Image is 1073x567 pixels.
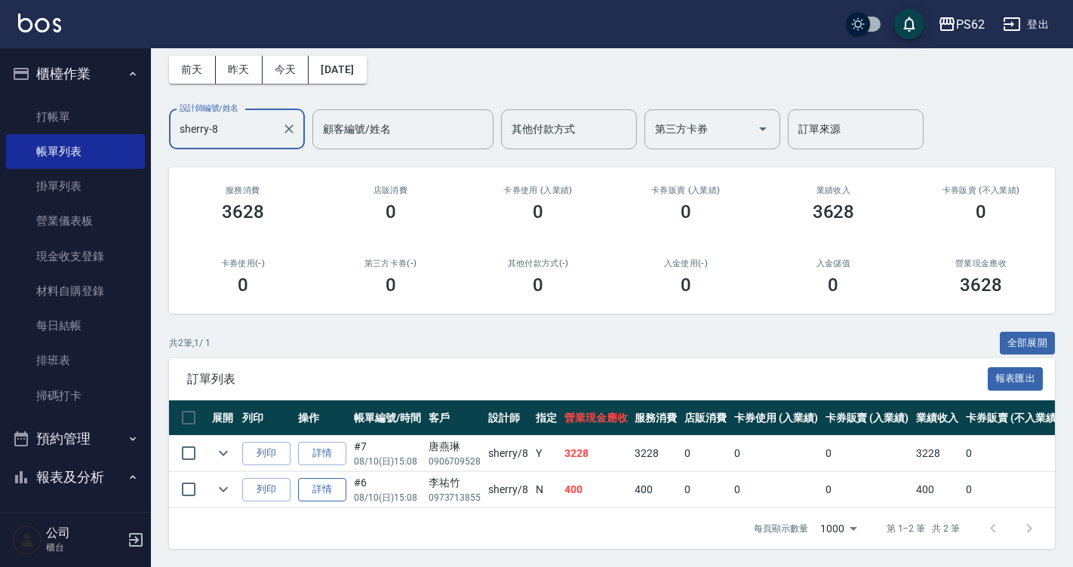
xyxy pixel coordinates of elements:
button: 前天 [169,56,216,84]
h3: 0 [828,274,838,296]
h3: 3628 [222,201,264,222]
a: 報表目錄 [6,503,145,538]
h3: 0 [533,201,543,222]
th: 設計師 [484,400,532,436]
a: 營業儀表板 [6,204,145,238]
a: 材料自購登錄 [6,274,145,308]
img: Person [12,525,42,555]
p: 櫃台 [46,541,123,554]
button: 登出 [997,11,1055,38]
th: 卡券販賣 (不入業績) [962,400,1063,436]
a: 排班表 [6,343,145,378]
button: 報表匯出 [988,367,1044,391]
button: PS62 [932,9,991,40]
th: 帳單編號/時間 [350,400,425,436]
h2: 入金儲值 [778,259,890,268]
th: 展開 [208,400,238,436]
div: 李祐竹 [429,475,481,491]
button: 報表及分析 [6,458,145,497]
a: 詳情 [298,478,346,501]
td: 0 [822,472,913,507]
td: 3228 [561,436,632,471]
div: 唐燕琳 [429,439,481,455]
td: 3228 [631,436,681,471]
p: 每頁顯示數量 [754,522,808,535]
h3: 3628 [813,201,855,222]
h2: 卡券販賣 (入業績) [630,185,742,195]
h2: 第三方卡券(-) [335,259,447,268]
img: Logo [18,14,61,32]
p: 共 2 筆, 1 / 1 [169,336,211,350]
td: #7 [350,436,425,471]
td: 0 [730,472,822,507]
h3: 服務消費 [187,185,299,195]
button: expand row [212,478,235,501]
h5: 公司 [46,526,123,541]
button: Clear [278,118,300,139]
th: 操作 [294,400,350,436]
p: 0973713855 [429,491,481,504]
a: 掛單列表 [6,169,145,204]
h3: 0 [681,201,691,222]
th: 服務消費 [631,400,681,436]
th: 列印 [238,400,294,436]
p: 08/10 (日) 15:08 [354,491,421,504]
td: sherry /8 [484,472,532,507]
label: 設計師編號/姓名 [180,103,238,114]
td: #6 [350,472,425,507]
th: 營業現金應收 [561,400,632,436]
a: 打帳單 [6,100,145,134]
td: 400 [912,472,962,507]
button: expand row [212,442,235,464]
h3: 0 [238,274,248,296]
th: 客戶 [425,400,485,436]
h2: 卡券使用(-) [187,259,299,268]
th: 業績收入 [912,400,962,436]
div: 1000 [814,508,862,549]
button: 全部展開 [1000,332,1056,355]
td: 0 [822,436,913,471]
h3: 0 [681,274,691,296]
h3: 0 [386,274,396,296]
h2: 卡券販賣 (不入業績) [925,185,1037,195]
button: 預約管理 [6,419,145,458]
td: Y [532,436,561,471]
td: 0 [962,472,1063,507]
h3: 0 [976,201,986,222]
button: 今天 [263,56,309,84]
h3: 3628 [960,274,1002,296]
p: 08/10 (日) 15:08 [354,455,421,468]
button: 列印 [242,442,291,465]
th: 卡券販賣 (入業績) [822,400,913,436]
button: [DATE] [309,56,366,84]
th: 指定 [532,400,561,436]
a: 現金收支登錄 [6,239,145,274]
th: 店販消費 [681,400,730,436]
td: sherry /8 [484,436,532,471]
td: 400 [561,472,632,507]
h2: 其他付款方式(-) [482,259,594,268]
h2: 店販消費 [335,185,447,195]
h2: 營業現金應收 [925,259,1037,268]
a: 掃碼打卡 [6,379,145,413]
td: 400 [631,472,681,507]
div: PS62 [956,15,985,34]
td: N [532,472,561,507]
h2: 入金使用(-) [630,259,742,268]
button: save [894,9,924,39]
a: 每日結帳 [6,308,145,343]
button: Open [751,117,775,141]
h2: 業績收入 [778,185,890,195]
td: 0 [681,436,730,471]
button: 列印 [242,478,291,501]
p: 第 1–2 筆 共 2 筆 [887,522,960,535]
h2: 卡券使用 (入業績) [482,185,594,195]
a: 帳單列表 [6,134,145,169]
td: 0 [962,436,1063,471]
a: 詳情 [298,442,346,465]
h3: 0 [533,274,543,296]
button: 昨天 [216,56,263,84]
td: 3228 [912,436,962,471]
th: 卡券使用 (入業績) [730,400,822,436]
h3: 0 [386,201,396,222]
